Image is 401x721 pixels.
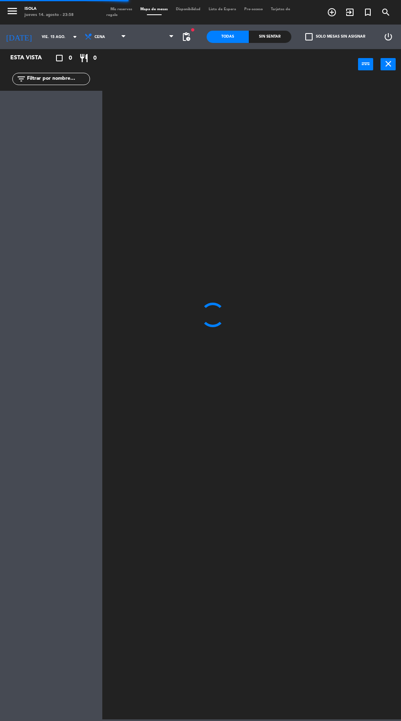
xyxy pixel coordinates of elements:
i: menu [6,5,18,17]
i: turned_in_not [363,7,373,17]
div: Sin sentar [249,31,291,43]
button: menu [6,5,18,19]
input: Filtrar por nombre... [26,74,90,83]
i: exit_to_app [345,7,355,17]
i: power_settings_new [383,32,393,42]
div: Todas [207,31,249,43]
span: Cena [95,35,105,39]
button: power_input [358,58,373,70]
i: restaurant [79,53,89,63]
span: Mis reservas [106,7,136,11]
span: Mapa de mesas [136,7,172,11]
button: close [381,58,396,70]
i: filter_list [16,74,26,84]
span: Pre-acceso [240,7,267,11]
span: 0 [69,54,72,63]
div: Isola [25,6,74,12]
i: power_input [361,59,371,69]
span: check_box_outline_blank [305,33,313,40]
i: arrow_drop_down [70,32,80,42]
label: Solo mesas sin asignar [305,33,365,40]
span: fiber_manual_record [190,27,195,32]
span: pending_actions [181,32,191,42]
span: 0 [93,54,97,63]
span: Lista de Espera [205,7,240,11]
div: jueves 14. agosto - 23:58 [25,12,74,18]
i: close [383,59,393,69]
span: Disponibilidad [172,7,205,11]
i: search [381,7,391,17]
i: crop_square [54,53,64,63]
i: add_circle_outline [327,7,337,17]
div: Esta vista [4,53,59,63]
